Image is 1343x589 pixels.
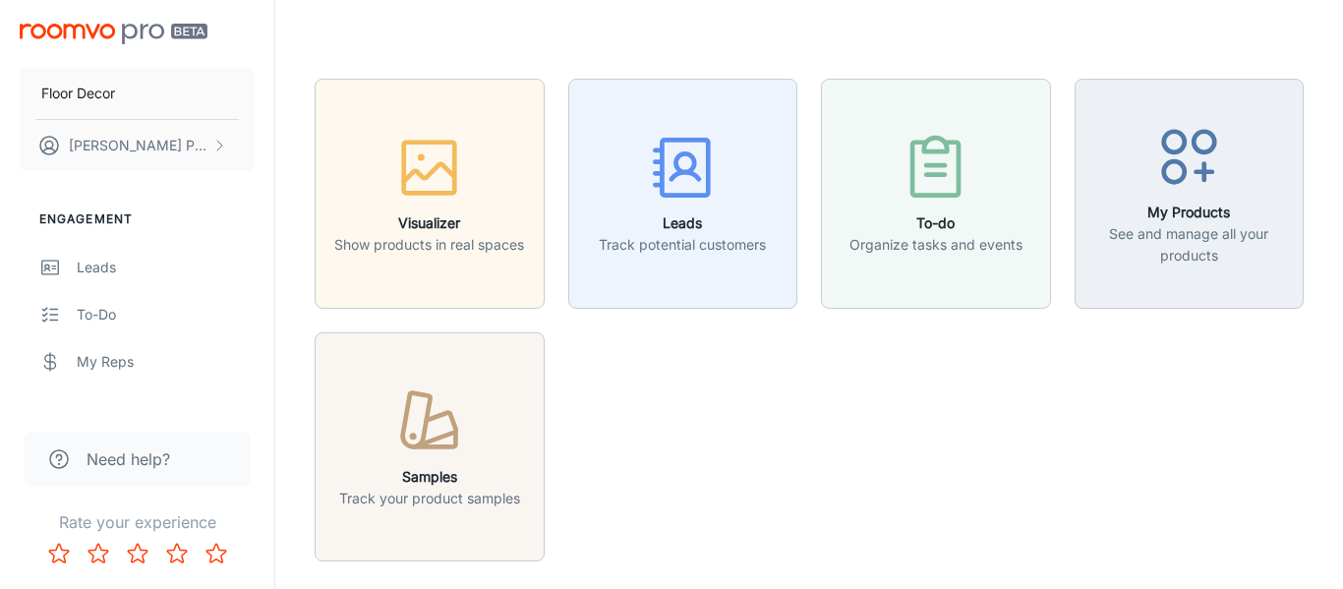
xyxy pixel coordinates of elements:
[20,68,255,119] button: Floor Decor
[69,135,207,156] p: [PERSON_NAME] Phoenix
[1087,202,1292,223] h6: My Products
[599,234,766,256] p: Track potential customers
[599,212,766,234] h6: Leads
[77,351,255,373] div: My Reps
[20,120,255,171] button: [PERSON_NAME] Phoenix
[315,79,545,309] button: VisualizerShow products in real spaces
[821,182,1051,202] a: To-doOrganize tasks and events
[1075,182,1305,202] a: My ProductsSee and manage all your products
[849,234,1022,256] p: Organize tasks and events
[1087,223,1292,266] p: See and manage all your products
[41,83,115,104] p: Floor Decor
[315,436,545,455] a: SamplesTrack your product samples
[79,534,118,573] button: Rate 2 star
[568,182,798,202] a: LeadsTrack potential customers
[568,79,798,309] button: LeadsTrack potential customers
[339,488,520,509] p: Track your product samples
[157,534,197,573] button: Rate 4 star
[77,257,255,278] div: Leads
[20,24,207,44] img: Roomvo PRO Beta
[849,212,1022,234] h6: To-do
[1075,79,1305,309] button: My ProductsSee and manage all your products
[39,534,79,573] button: Rate 1 star
[118,534,157,573] button: Rate 3 star
[821,79,1051,309] button: To-doOrganize tasks and events
[16,510,259,534] p: Rate your experience
[334,212,524,234] h6: Visualizer
[339,466,520,488] h6: Samples
[334,234,524,256] p: Show products in real spaces
[77,304,255,325] div: To-do
[315,332,545,562] button: SamplesTrack your product samples
[87,447,170,471] span: Need help?
[197,534,236,573] button: Rate 5 star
